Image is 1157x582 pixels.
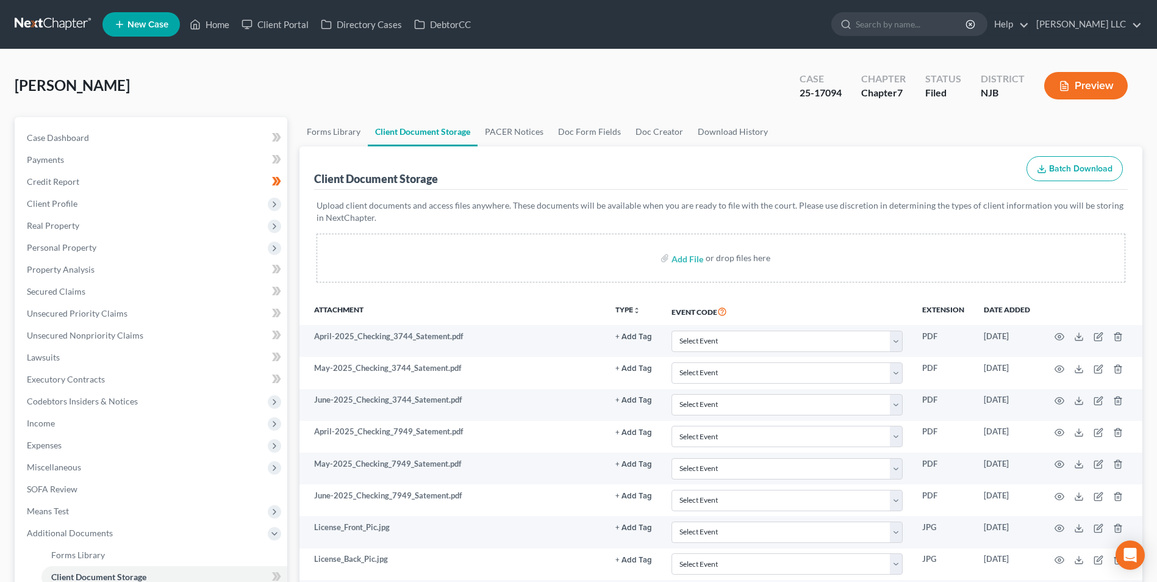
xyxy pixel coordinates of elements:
button: TYPEunfold_more [615,306,640,314]
div: NJB [981,86,1025,100]
td: June-2025_Checking_7949_Satement.pdf [299,484,605,516]
button: + Add Tag [615,333,652,341]
td: [DATE] [974,453,1040,484]
span: Additional Documents [27,528,113,538]
a: + Add Tag [615,331,652,342]
span: Expenses [27,440,62,450]
td: [DATE] [974,421,1040,453]
span: Payments [27,154,64,165]
a: Executory Contracts [17,368,287,390]
span: Case Dashboard [27,132,89,143]
a: Secured Claims [17,281,287,303]
span: Property Analysis [27,264,95,275]
a: Credit Report [17,171,287,193]
td: [DATE] [974,516,1040,548]
a: Download History [690,117,775,146]
a: Forms Library [41,544,287,566]
td: PDF [912,484,974,516]
a: Help [988,13,1029,35]
a: Forms Library [299,117,368,146]
button: + Add Tag [615,556,652,564]
a: + Add Tag [615,458,652,470]
span: Codebtors Insiders & Notices [27,396,138,406]
td: PDF [912,357,974,389]
span: Batch Download [1049,163,1112,174]
a: Client Document Storage [368,117,478,146]
a: Property Analysis [17,259,287,281]
td: PDF [912,325,974,357]
a: Doc Form Fields [551,117,628,146]
td: [DATE] [974,484,1040,516]
button: Batch Download [1026,156,1123,182]
td: [DATE] [974,325,1040,357]
a: + Add Tag [615,522,652,533]
span: Unsecured Priority Claims [27,308,127,318]
div: 25-17094 [800,86,842,100]
div: Case [800,72,842,86]
td: License_Back_Pic.jpg [299,548,605,580]
span: Personal Property [27,242,96,253]
a: Directory Cases [315,13,408,35]
th: Extension [912,297,974,325]
span: Client Document Storage [51,572,146,582]
a: Client Portal [235,13,315,35]
button: + Add Tag [615,429,652,437]
div: District [981,72,1025,86]
a: + Add Tag [615,490,652,501]
button: Preview [1044,72,1128,99]
a: + Add Tag [615,394,652,406]
span: Client Profile [27,198,77,209]
td: JPG [912,516,974,548]
button: + Add Tag [615,365,652,373]
button: + Add Tag [615,524,652,532]
td: PDF [912,421,974,453]
span: Real Property [27,220,79,231]
div: Chapter [861,86,906,100]
td: PDF [912,453,974,484]
td: JPG [912,548,974,580]
span: Unsecured Nonpriority Claims [27,330,143,340]
button: + Add Tag [615,397,652,404]
span: Miscellaneous [27,462,81,472]
th: Event Code [662,297,912,325]
input: Search by name... [856,13,967,35]
div: Client Document Storage [314,171,438,186]
td: License_Front_Pic.jpg [299,516,605,548]
a: Unsecured Nonpriority Claims [17,325,287,347]
a: [PERSON_NAME] LLC [1030,13,1142,35]
td: May-2025_Checking_3744_Satement.pdf [299,357,605,389]
span: Secured Claims [27,286,85,296]
span: Executory Contracts [27,374,105,384]
a: Home [184,13,235,35]
div: Open Intercom Messenger [1116,541,1145,570]
span: Means Test [27,506,69,516]
div: Status [925,72,961,86]
p: Upload client documents and access files anywhere. These documents will be available when you are... [317,199,1125,224]
a: Case Dashboard [17,127,287,149]
span: Credit Report [27,176,79,187]
a: DebtorCC [408,13,477,35]
a: + Add Tag [615,362,652,374]
span: Forms Library [51,550,105,560]
div: Chapter [861,72,906,86]
span: SOFA Review [27,484,77,494]
a: Unsecured Priority Claims [17,303,287,325]
td: [DATE] [974,357,1040,389]
span: Income [27,418,55,428]
th: Date added [974,297,1040,325]
button: + Add Tag [615,461,652,469]
td: June-2025_Checking_3744_Satement.pdf [299,389,605,421]
a: Lawsuits [17,347,287,368]
span: New Case [127,20,168,29]
a: + Add Tag [615,426,652,437]
td: PDF [912,389,974,421]
a: + Add Tag [615,553,652,565]
a: Doc Creator [628,117,690,146]
span: [PERSON_NAME] [15,76,130,94]
div: Filed [925,86,961,100]
td: [DATE] [974,548,1040,580]
a: Payments [17,149,287,171]
i: unfold_more [633,307,640,314]
td: April-2025_Checking_7949_Satement.pdf [299,421,605,453]
td: April-2025_Checking_3744_Satement.pdf [299,325,605,357]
